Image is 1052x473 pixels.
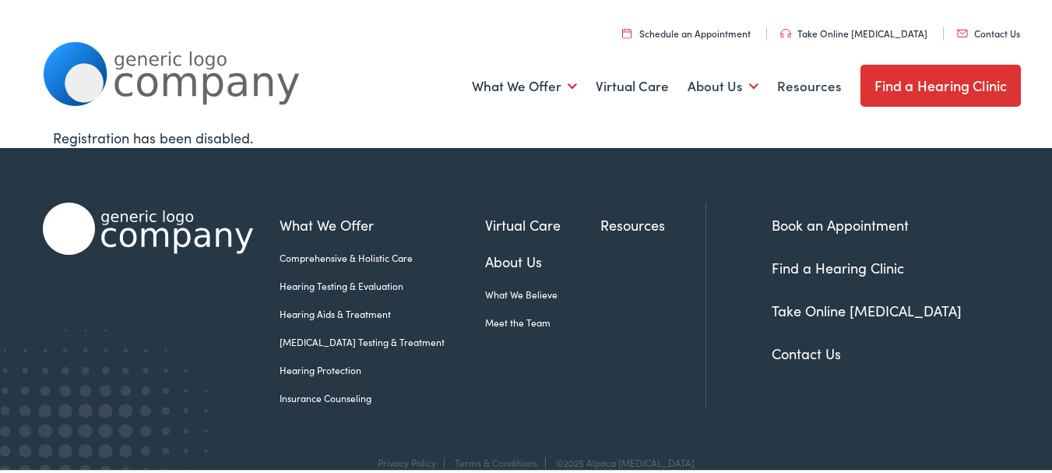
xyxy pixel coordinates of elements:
a: Find a Hearing Clinic [772,256,904,275]
a: Contact Us [772,341,841,361]
a: Schedule an Appointment [622,24,751,37]
div: Registration has been disabled. [53,125,1010,146]
a: Resources [600,212,705,233]
a: About Us [688,55,758,113]
img: utility icon [780,26,791,36]
a: What We Offer [472,55,577,113]
a: What We Offer [280,212,485,233]
a: Take Online [MEDICAL_DATA] [772,298,962,318]
a: About Us [485,249,601,270]
a: Terms & Conditions [455,454,537,467]
a: Insurance Counseling [280,389,485,403]
a: Hearing Protection [280,361,485,375]
a: Resources [777,55,842,113]
a: Privacy Policy [378,454,436,467]
a: Hearing Testing & Evaluation [280,277,485,291]
a: Take Online [MEDICAL_DATA] [780,24,927,37]
a: Book an Appointment [772,213,909,232]
a: Comprehensive & Holistic Care [280,249,485,263]
img: utility icon [957,27,968,35]
a: Contact Us [957,24,1020,37]
img: Alpaca Audiology [43,200,253,252]
img: utility icon [622,26,632,36]
a: Virtual Care [596,55,669,113]
a: What We Believe [485,285,601,299]
a: Virtual Care [485,212,601,233]
a: [MEDICAL_DATA] Testing & Treatment [280,333,485,347]
a: Find a Hearing Clinic [860,62,1022,104]
a: Meet the Team [485,313,601,327]
div: ©2025 Alpaca [MEDICAL_DATA] [548,455,695,466]
a: Hearing Aids & Treatment [280,305,485,319]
